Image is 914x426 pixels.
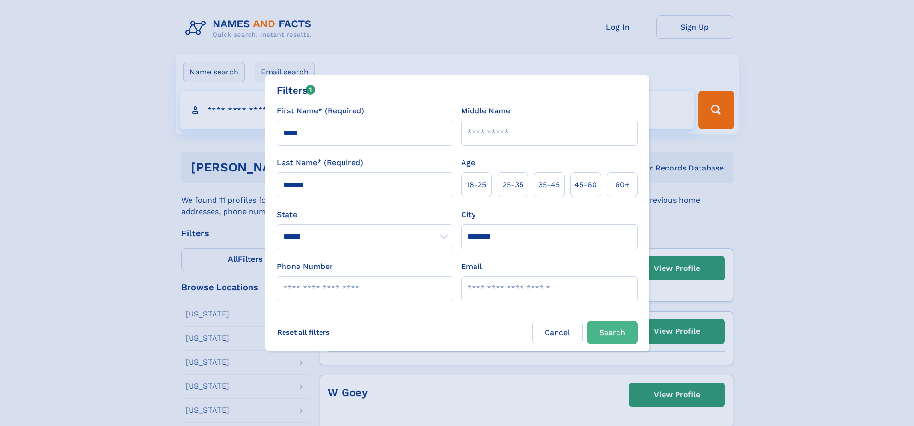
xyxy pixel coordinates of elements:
label: Phone Number [277,261,333,272]
label: State [277,209,453,220]
label: Cancel [532,321,583,344]
label: Email [461,261,482,272]
label: First Name* (Required) [277,105,364,117]
div: Filters [277,83,316,97]
span: 25‑35 [502,179,523,191]
label: Last Name* (Required) [277,157,363,169]
span: 35‑45 [538,179,560,191]
label: Reset all filters [271,321,336,344]
button: Search [587,321,638,344]
label: Middle Name [461,105,510,117]
label: Age [461,157,475,169]
span: 60+ [615,179,629,191]
span: 45‑60 [574,179,597,191]
label: City [461,209,475,220]
span: 18‑25 [466,179,486,191]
